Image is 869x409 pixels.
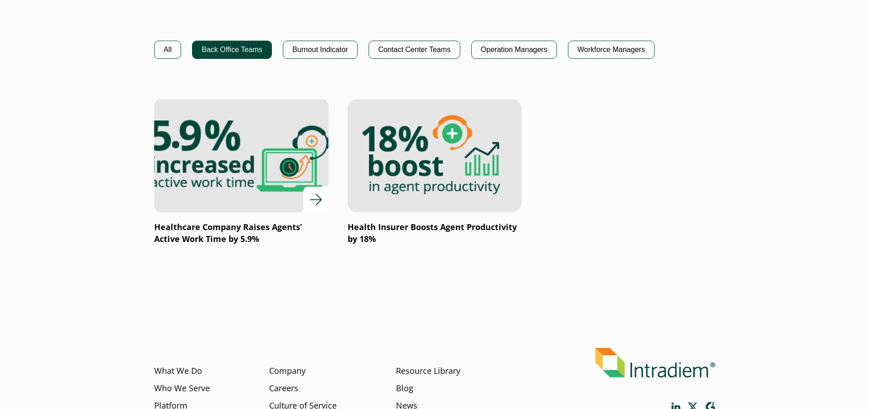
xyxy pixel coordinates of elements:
button: Back Office Teams [192,41,272,59]
a: Healthcare Company Raises Agents’ Active Work Time by 5.9% [154,99,328,245]
a: Company [269,365,306,377]
a: Resource Library [396,365,460,377]
p: Healthcare Company Raises Agents’ Active Work Time by 5.9% [154,221,328,245]
a: Who We Serve [154,383,210,394]
a: Blog [396,383,413,394]
a: Careers [269,383,298,394]
button: Operation Managers [471,41,557,59]
button: Contact Center Teams [369,41,460,59]
img: Intradiem [595,348,715,378]
p: Health Insurer Boosts Agent Productivity by 18% [348,221,522,245]
button: Workforce Managers [568,41,655,59]
a: What We Do [154,365,202,377]
button: All [154,41,182,59]
a: Health Insurer Boosts Agent Productivity by 18% [348,99,522,245]
button: Burnout Indicator [283,41,358,59]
